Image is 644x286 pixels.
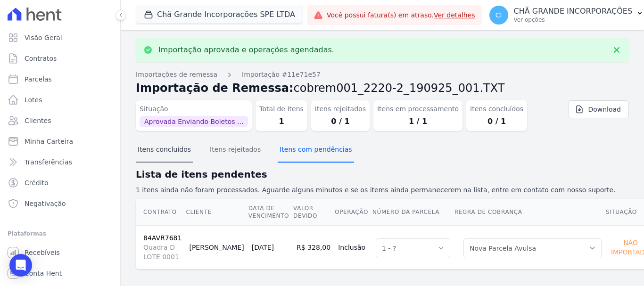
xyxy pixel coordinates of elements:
span: cobrem001_2220-2_190925_001.TXT [294,82,505,95]
button: Itens com pendências [278,138,354,163]
span: Transferências [25,157,72,167]
p: 1 itens ainda não foram processados. Aguarde alguns minutos e se os items ainda permanecerem na l... [136,185,629,195]
th: Contrato [136,199,185,226]
span: Visão Geral [25,33,62,42]
th: Número da Parcela [372,199,454,226]
dt: Total de Itens [259,104,304,114]
th: Operação [334,199,372,226]
a: Negativação [4,194,116,213]
span: Clientes [25,116,51,125]
dt: Situação [140,104,248,114]
span: Lotes [25,95,42,105]
td: [DATE] [248,225,293,269]
td: Inclusão [334,225,372,269]
a: Clientes [4,111,116,130]
span: Conta Hent [25,269,62,278]
a: Visão Geral [4,28,116,47]
th: Valor devido [293,199,334,226]
p: Ver opções [514,16,633,24]
span: Contratos [25,54,57,63]
dd: 1 / 1 [377,116,459,127]
span: Você possui fatura(s) em atraso. [327,10,475,20]
p: CHÃ GRANDE INCORPORAÇÕES [514,7,633,16]
a: Contratos [4,49,116,68]
a: Importação #11e71e57 [242,70,321,80]
th: Cliente [185,199,248,226]
div: Open Intercom Messenger [9,254,32,277]
td: [PERSON_NAME] [185,225,248,269]
p: Importação aprovada e operações agendadas. [158,45,334,55]
span: Negativação [25,199,66,208]
span: Recebíveis [25,248,60,257]
dt: Itens rejeitados [315,104,366,114]
dt: Itens em processamento [377,104,459,114]
h2: Importação de Remessa: [136,80,629,97]
a: Lotes [4,90,116,109]
a: Minha Carteira [4,132,116,151]
dd: 1 [259,116,304,127]
span: Parcelas [25,74,52,84]
button: Itens concluídos [136,138,193,163]
a: Conta Hent [4,264,116,283]
h2: Lista de itens pendentes [136,167,629,181]
nav: Breadcrumb [136,70,629,80]
span: Aprovada Enviando Boletos ... [140,116,248,127]
a: 84AVR7681 [143,234,182,242]
th: Data de Vencimento [248,199,293,226]
a: Crédito [4,173,116,192]
a: Parcelas [4,70,116,89]
span: Minha Carteira [25,137,73,146]
a: Importações de remessa [136,70,217,80]
dt: Itens concluídos [470,104,523,114]
a: Download [569,100,629,118]
div: Plataformas [8,228,113,239]
button: Itens rejeitados [208,138,263,163]
td: R$ 328,00 [293,225,334,269]
a: Recebíveis [4,243,116,262]
dd: 0 / 1 [470,116,523,127]
dd: 0 / 1 [315,116,366,127]
a: Ver detalhes [434,11,475,19]
a: Transferências [4,153,116,172]
th: Regra de Cobrança [454,199,605,226]
span: Quadra D LOTE 0001 [143,243,182,261]
span: Crédito [25,178,49,188]
span: CI [495,12,502,18]
button: Chã Grande Incorporações SPE LTDA [136,6,303,24]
